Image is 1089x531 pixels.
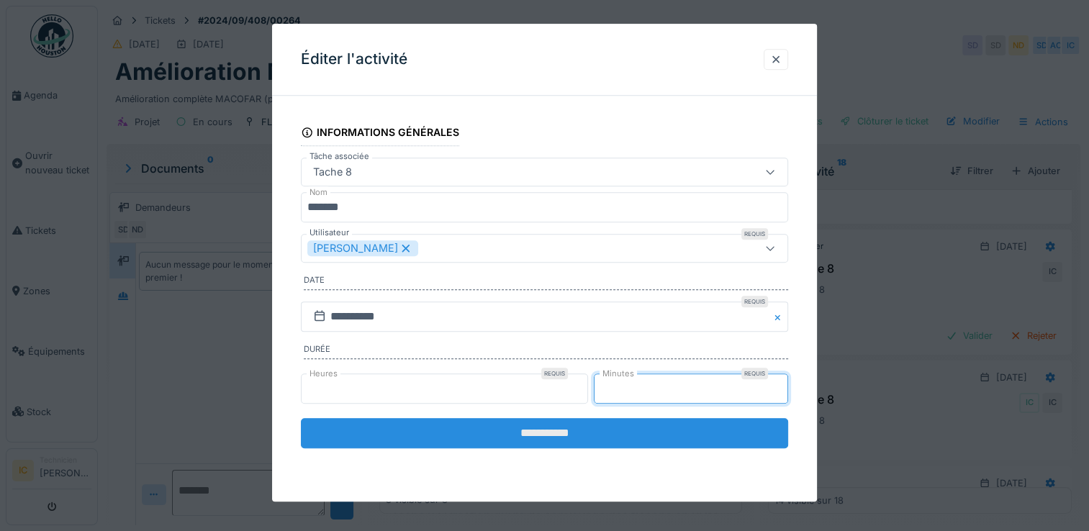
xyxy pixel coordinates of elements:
label: Utilisateur [307,227,352,239]
div: Tache 8 [307,164,358,180]
label: Durée [304,343,788,359]
label: Minutes [600,368,637,380]
button: Close [772,301,788,332]
label: Tâche associée [307,150,372,163]
label: Date [304,274,788,290]
h3: Éditer l'activité [301,50,407,68]
div: Informations générales [301,122,459,146]
div: Requis [741,228,768,240]
label: Heures [307,368,340,380]
div: Requis [741,296,768,307]
div: Requis [541,368,568,379]
div: [PERSON_NAME] [307,240,418,256]
label: Nom [307,186,330,199]
div: Requis [741,368,768,379]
